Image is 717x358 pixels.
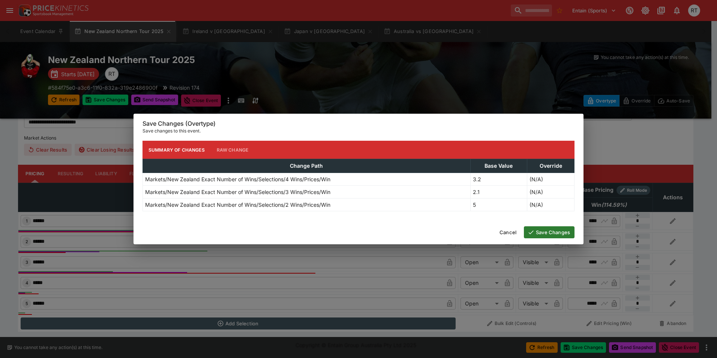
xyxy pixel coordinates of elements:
td: 2.1 [470,186,527,199]
td: (N/A) [527,173,574,186]
td: (N/A) [527,186,574,199]
th: Override [527,159,574,173]
td: 5 [470,199,527,211]
p: Markets/New Zealand Exact Number of Wins/Selections/3 Wins/Prices/Win [145,188,330,196]
button: Summary of Changes [142,141,211,159]
p: Markets/New Zealand Exact Number of Wins/Selections/4 Wins/Prices/Win [145,175,330,183]
td: (N/A) [527,199,574,211]
p: Markets/New Zealand Exact Number of Wins/Selections/2 Wins/Prices/Win [145,201,330,209]
button: Save Changes [524,226,574,238]
p: Save changes to this event. [142,127,574,135]
th: Change Path [143,159,471,173]
button: Cancel [495,226,521,238]
button: Raw Change [211,141,255,159]
td: 3.2 [470,173,527,186]
h6: Save Changes (Overtype) [142,120,574,128]
th: Base Value [470,159,527,173]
